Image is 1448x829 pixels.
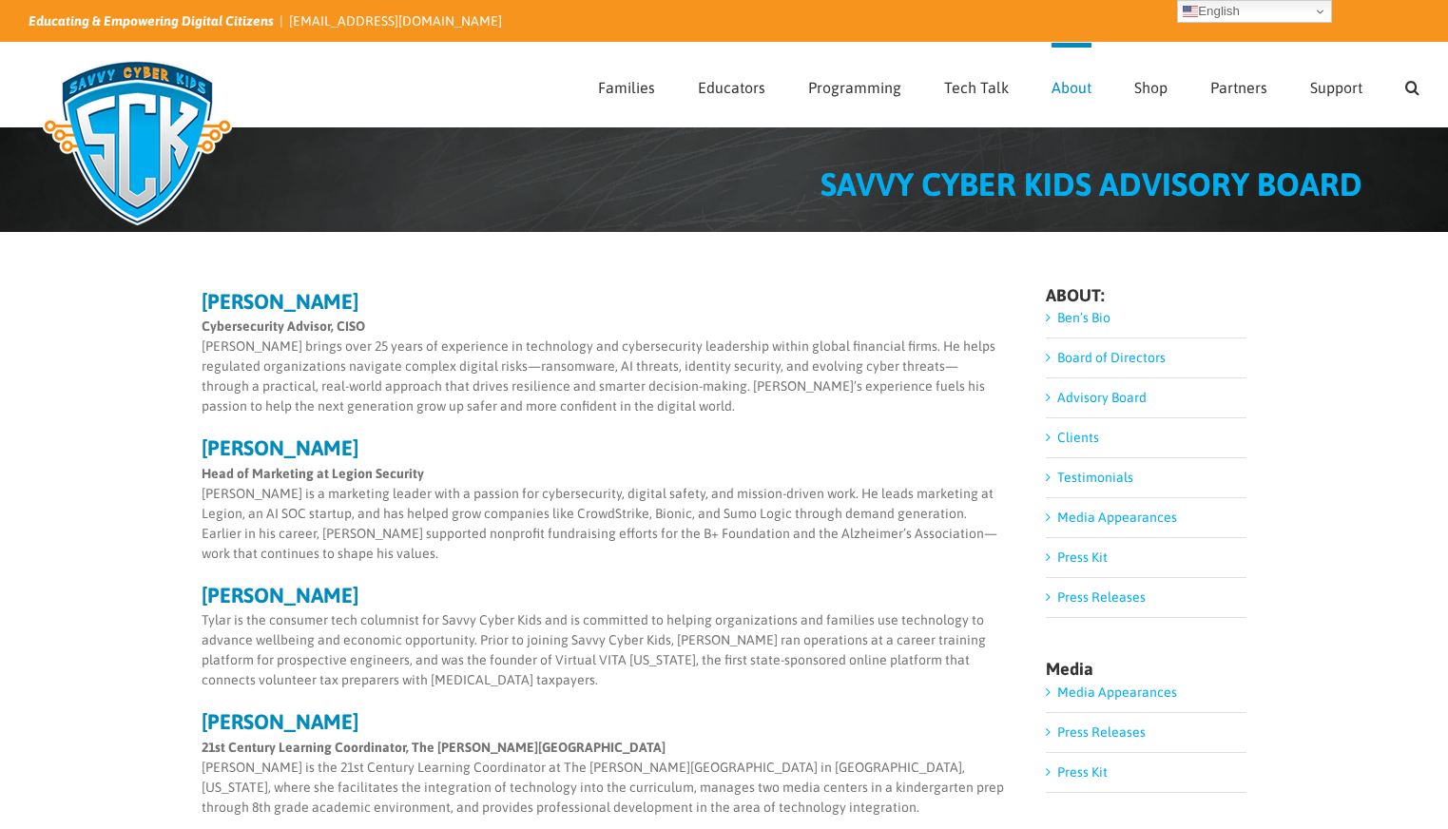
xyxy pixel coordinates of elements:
h4: ABOUT: [1046,287,1246,304]
nav: Main Menu [598,43,1419,126]
span: About [1052,80,1091,95]
span: Shop [1134,80,1168,95]
a: Advisory Board [1057,390,1147,405]
a: Search [1405,43,1419,126]
a: Media Appearances [1057,510,1177,525]
span: Educators [698,80,765,95]
a: Ben’s Bio [1057,310,1110,325]
strong: Cybersecurity Advisor, CISO [202,318,365,334]
a: Press Releases [1057,589,1146,605]
a: [EMAIL_ADDRESS][DOMAIN_NAME] [289,13,502,29]
a: Clients [1057,430,1099,445]
img: Savvy Cyber Kids Logo [29,48,246,238]
a: Educators [698,43,765,126]
a: Families [598,43,655,126]
a: Partners [1210,43,1267,126]
a: Press Kit [1057,549,1108,565]
span: Tech Talk [944,80,1009,95]
a: Press Releases [1057,724,1146,740]
strong: [PERSON_NAME] [202,435,358,460]
a: About [1052,43,1091,126]
i: Educating & Empowering Digital Citizens [29,13,274,29]
a: Press Kit [1057,764,1108,780]
strong: [PERSON_NAME] [202,583,358,607]
a: Board of Directors [1057,350,1166,365]
span: Programming [808,80,901,95]
span: Support [1310,80,1362,95]
strong: Head of Marketing at Legion Security [202,466,424,481]
h4: Media [1046,661,1246,678]
span: Families [598,80,655,95]
span: SAVVY CYBER KIDS ADVISORY BOARD [821,165,1362,202]
strong: 21st Century Learning Coordinator, The [PERSON_NAME][GEOGRAPHIC_DATA] [202,740,666,755]
span: Partners [1210,80,1267,95]
p: [PERSON_NAME] is the 21st Century Learning Coordinator at The [PERSON_NAME][GEOGRAPHIC_DATA] in [... [202,738,1005,818]
p: Tylar is the consumer tech columnist for Savvy Cyber Kids and is committed to helping organizatio... [202,610,1005,690]
a: Media Appearances [1057,684,1177,700]
p: [PERSON_NAME] is a marketing leader with a passion for cybersecurity, digital safety, and mission... [202,464,1005,564]
a: Testimonials [1057,470,1133,485]
a: Support [1310,43,1362,126]
img: en [1183,4,1198,19]
p: [PERSON_NAME] brings over 25 years of experience in technology and cybersecurity leadership withi... [202,317,1005,416]
strong: [PERSON_NAME] [202,289,358,314]
a: Shop [1134,43,1168,126]
a: Programming [808,43,901,126]
a: Tech Talk [944,43,1009,126]
strong: [PERSON_NAME] [202,709,358,734]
